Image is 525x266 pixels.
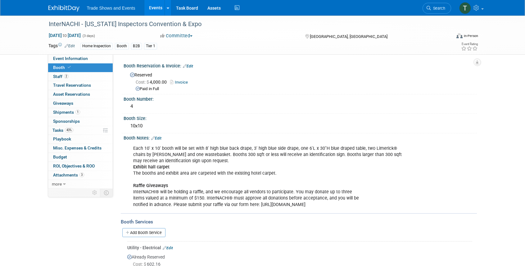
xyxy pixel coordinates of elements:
img: Format-Inperson.png [456,33,463,38]
a: Edit [163,246,173,250]
div: In-Person [464,34,478,38]
a: Booth [48,63,113,72]
div: InterNACHI - [US_STATE] Inspectors Convention & Expo [47,19,442,30]
span: Misc. Expenses & Credits [53,145,102,150]
div: Booth Notes: [124,133,477,141]
span: 2 [64,74,69,79]
i: Booth reservation complete [68,66,71,69]
td: Personalize Event Tab Strip [89,189,100,197]
a: Sponsorships [48,117,113,126]
div: 4 [128,102,472,111]
a: ROI, Objectives & ROO [48,162,113,171]
div: Booth Size: [124,114,477,122]
a: Edit [183,64,193,68]
span: (3 days) [82,34,95,38]
a: Giveaways [48,99,113,108]
b: Raffle Giveaways [133,183,168,188]
span: to [62,33,68,38]
span: 1 [75,110,80,114]
a: more [48,180,113,189]
div: Event Rating [461,43,478,46]
img: ExhibitDay [48,5,79,11]
span: Event Information [53,56,88,61]
div: Reserved [128,70,472,92]
div: Booth Services [121,218,477,225]
td: Toggle Event Tabs [100,189,113,197]
span: Cost: $ [136,80,150,85]
span: 3 [79,172,84,177]
a: Tasks43% [48,126,113,135]
a: Staff2 [48,72,113,81]
span: Trade Shows and Events [87,6,135,11]
span: Playbook [53,136,71,141]
a: Playbook [48,135,113,144]
span: Sponsorships [53,119,80,124]
span: Search [431,6,445,11]
div: Booth [115,43,129,49]
a: Shipments1 [48,108,113,117]
div: Booth Reservation & Invoice: [124,61,477,69]
a: Misc. Expenses & Credits [48,144,113,153]
span: more [52,181,62,186]
span: 43% [65,128,73,132]
div: B2B [131,43,142,49]
div: Tier 1 [144,43,157,49]
span: Asset Reservations [53,92,90,97]
a: Edit [151,136,161,140]
span: Travel Reservations [53,83,91,88]
div: Utility - Electrical [127,245,472,251]
div: Each 10' x 10' booth will be set with 8' high blue back drape, 3' high blue side drape, one 6'L x... [129,142,409,211]
a: Add Booth Service [122,228,165,237]
a: Search [423,3,451,14]
img: Tiff Wagner [459,2,471,14]
a: Event Information [48,54,113,63]
span: Shipments [53,110,80,115]
a: Attachments3 [48,171,113,180]
span: Budget [53,154,67,159]
div: Event Format [414,32,478,42]
span: [GEOGRAPHIC_DATA], [GEOGRAPHIC_DATA] [310,34,387,39]
div: Paid in Full [136,86,472,92]
span: 4,000.00 [136,80,169,85]
div: 10x10 [128,121,472,131]
a: Edit [65,44,75,48]
td: Tags [48,43,75,50]
button: Committed [158,33,195,39]
span: Attachments [53,172,84,177]
span: Giveaways [53,101,73,106]
a: Budget [48,153,113,162]
span: ROI, Objectives & ROO [53,163,95,168]
span: Tasks [52,128,73,133]
b: Exhibit hall carpet [133,164,170,170]
a: Asset Reservations [48,90,113,99]
a: Invoice [170,80,191,85]
span: Staff [53,74,69,79]
div: Booth Number: [124,94,477,102]
a: Travel Reservations [48,81,113,90]
span: [DATE] [DATE] [48,33,81,38]
div: Home Inspection [80,43,113,49]
span: Booth [53,65,72,70]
